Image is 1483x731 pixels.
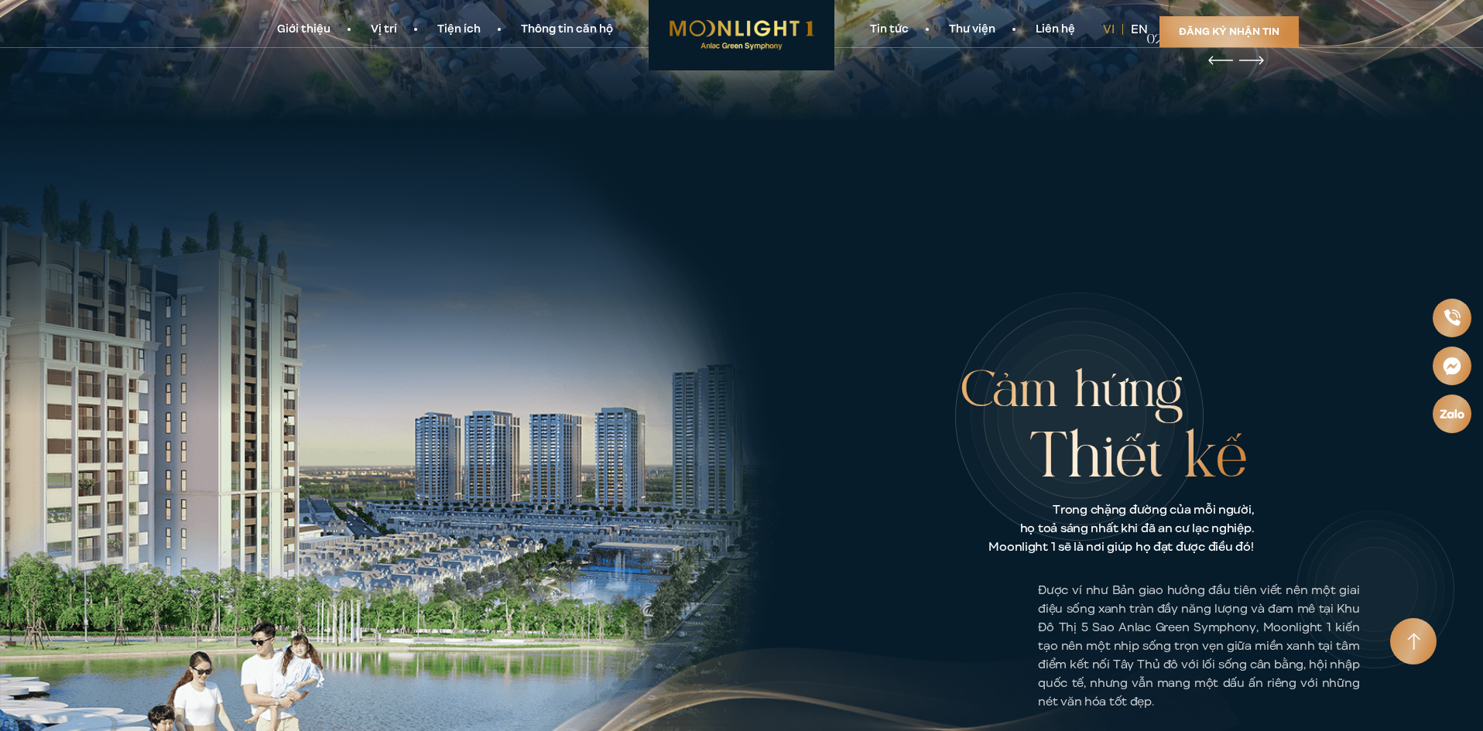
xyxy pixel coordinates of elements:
[1029,418,1247,500] span: Thiết kế
[1103,21,1115,38] a: vi
[1438,406,1465,421] img: Zalo icon
[1208,52,1233,70] div: Previous slide
[351,22,417,38] a: Vị trí
[501,22,633,38] a: Thông tin căn hộ
[1015,22,1095,38] a: Liên hệ
[1159,16,1299,47] a: Đăng ký nhận tin
[1239,56,1264,65] img: Arrow right
[1038,581,1359,711] p: Được ví như Bản giao hưởng đầu tiên viết nên một giai điệu sống xanh tràn đầy nă...
[1239,52,1264,70] div: Next slide
[1442,308,1461,327] img: Phone icon
[855,500,1253,556] p: Trong chặng đường của mỗi người, họ toả sáng nhất khi đã an cư lạc nghiệp. Moonlight 1 sẽ là nơi ...
[1131,21,1148,38] a: en
[1208,56,1233,65] img: Arrow left
[961,359,1247,425] span: Cảm hứng
[417,22,501,38] a: Tiện ích
[929,22,1015,38] a: Thư viện
[1407,633,1420,651] img: Arrow icon
[1440,354,1463,377] img: Messenger icon
[257,22,351,38] a: Giới thiệu
[850,22,929,38] a: Tin tức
